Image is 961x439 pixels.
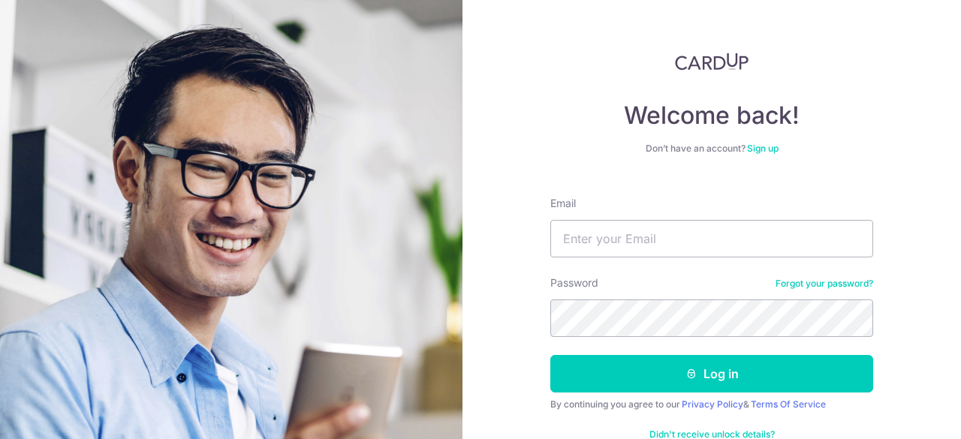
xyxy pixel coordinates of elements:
[747,143,779,154] a: Sign up
[550,275,598,290] label: Password
[550,143,873,155] div: Don’t have an account?
[550,355,873,392] button: Log in
[675,53,749,71] img: CardUp Logo
[776,278,873,290] a: Forgot your password?
[550,220,873,257] input: Enter your Email
[550,398,873,410] div: By continuing you agree to our &
[682,398,743,410] a: Privacy Policy
[550,196,576,211] label: Email
[751,398,826,410] a: Terms Of Service
[550,101,873,131] h4: Welcome back!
